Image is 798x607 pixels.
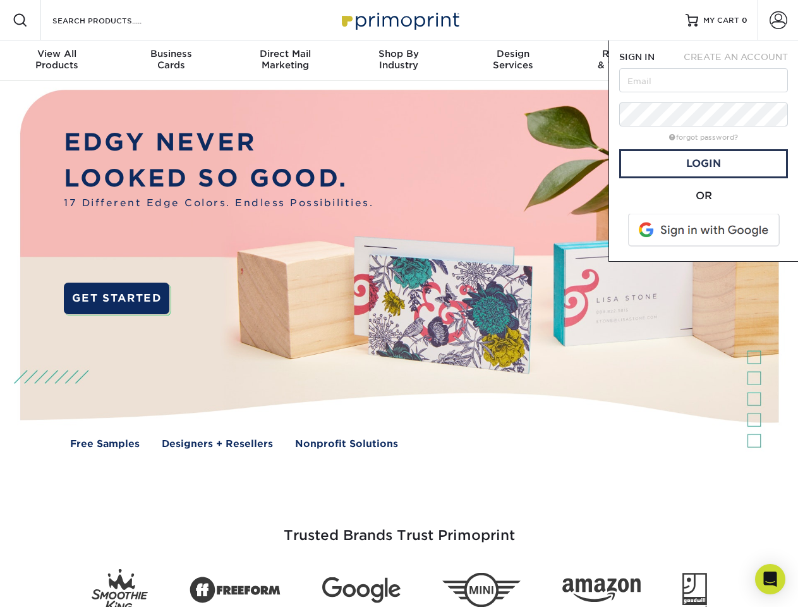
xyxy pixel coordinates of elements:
span: MY CART [703,15,739,26]
span: Resources [570,48,684,59]
span: Direct Mail [228,48,342,59]
iframe: Google Customer Reviews [3,568,107,603]
span: CREATE AN ACCOUNT [684,52,788,62]
a: Shop ByIndustry [342,40,456,81]
h3: Trusted Brands Trust Primoprint [30,497,769,559]
span: Shop By [342,48,456,59]
div: Open Intercom Messenger [755,564,785,594]
a: Nonprofit Solutions [295,437,398,451]
div: Cards [114,48,227,71]
input: Email [619,68,788,92]
a: BusinessCards [114,40,227,81]
span: 17 Different Edge Colors. Endless Possibilities. [64,196,373,211]
div: & Templates [570,48,684,71]
a: forgot password? [669,133,738,142]
span: 0 [742,16,747,25]
span: Business [114,48,227,59]
div: Services [456,48,570,71]
a: Login [619,149,788,178]
span: SIGN IN [619,52,655,62]
p: EDGY NEVER [64,125,373,161]
div: Industry [342,48,456,71]
p: LOOKED SO GOOD. [64,161,373,197]
img: Primoprint [336,6,462,34]
a: Free Samples [70,437,140,451]
div: OR [619,188,788,204]
div: Marketing [228,48,342,71]
img: Goodwill [682,573,707,607]
a: GET STARTED [64,283,169,314]
img: Google [322,577,401,603]
span: Design [456,48,570,59]
a: Direct MailMarketing [228,40,342,81]
a: DesignServices [456,40,570,81]
input: SEARCH PRODUCTS..... [51,13,174,28]
img: Amazon [562,579,641,603]
a: Resources& Templates [570,40,684,81]
a: Designers + Resellers [162,437,273,451]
